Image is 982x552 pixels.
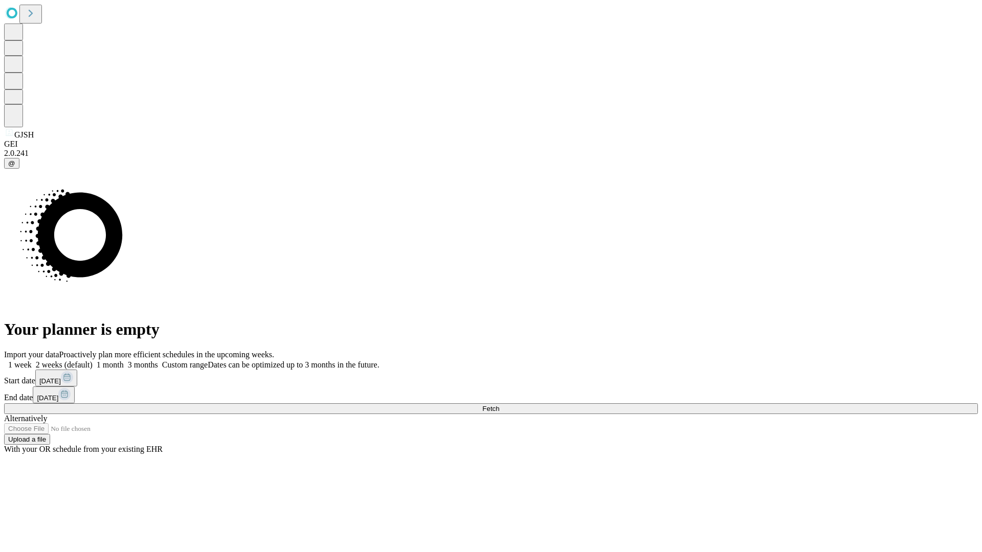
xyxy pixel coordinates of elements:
span: GJSH [14,130,34,139]
span: [DATE] [37,394,58,402]
span: Alternatively [4,414,47,423]
div: GEI [4,140,978,149]
span: Fetch [482,405,499,412]
div: End date [4,386,978,403]
button: @ [4,158,19,169]
span: 2 weeks (default) [36,360,93,369]
button: [DATE] [33,386,75,403]
span: 1 month [97,360,124,369]
h1: Your planner is empty [4,320,978,339]
span: With your OR schedule from your existing EHR [4,445,163,453]
span: Custom range [162,360,208,369]
span: @ [8,159,15,167]
span: 3 months [128,360,158,369]
span: Dates can be optimized up to 3 months in the future. [208,360,379,369]
span: [DATE] [39,377,61,385]
button: [DATE] [35,370,77,386]
span: 1 week [8,360,32,369]
button: Upload a file [4,434,50,445]
span: Proactively plan more efficient schedules in the upcoming weeks. [59,350,274,359]
span: Import your data [4,350,59,359]
div: 2.0.241 [4,149,978,158]
button: Fetch [4,403,978,414]
div: Start date [4,370,978,386]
